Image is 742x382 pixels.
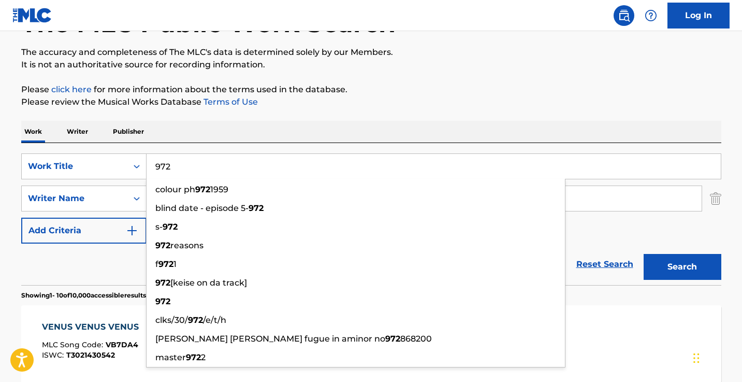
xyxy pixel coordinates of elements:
span: ISWC : [42,350,66,360]
span: s- [155,222,163,232]
span: f [155,259,158,269]
div: VENUS VENUS VENUS [42,321,144,333]
span: 868200 [400,334,432,344]
p: Please for more information about the terms used in the database. [21,83,721,96]
span: 2 [201,352,206,362]
p: The accuracy and completeness of The MLC's data is determined solely by our Members. [21,46,721,59]
strong: 972 [158,259,173,269]
p: Publisher [110,121,147,143]
a: Reset Search [571,253,638,276]
span: clks/30/ [155,315,188,325]
span: reasons [170,240,203,250]
p: Work [21,121,45,143]
div: Work Title [28,160,121,173]
span: [keise on da track] [170,278,247,288]
img: Delete Criterion [710,186,721,211]
button: Add Criteria [21,218,147,244]
button: Search [644,254,721,280]
p: Writer [64,121,91,143]
p: Please review the Musical Works Database [21,96,721,108]
a: click here [51,84,92,94]
strong: 972 [186,352,201,362]
iframe: Chat Widget [690,332,742,382]
strong: 972 [188,315,203,325]
span: MLC Song Code : [42,340,106,349]
span: VB7DA4 [106,340,138,349]
a: Log In [667,3,730,29]
strong: 972 [155,296,170,306]
img: search [618,9,630,22]
strong: 972 [155,240,170,250]
a: Public Search [614,5,634,26]
img: help [645,9,657,22]
span: 1959 [210,185,228,194]
span: /e/t/h [203,315,226,325]
strong: 972 [155,278,170,288]
strong: 972 [249,203,264,213]
img: 9d2ae6d4665cec9f34b9.svg [126,224,138,237]
a: Terms of Use [201,97,258,107]
div: Writer Name [28,192,121,205]
span: [PERSON_NAME] [PERSON_NAME] fugue in aminor no [155,334,385,344]
span: colour ph [155,185,195,194]
strong: 972 [163,222,178,232]
p: It is not an authoritative source for recording information. [21,59,721,71]
p: Showing 1 - 10 of 10,000 accessible results (Total 13,203 ) [21,291,186,300]
div: Help [641,5,661,26]
strong: 972 [195,185,210,194]
span: T3021430542 [66,350,115,360]
span: master [155,352,186,362]
span: 1 [173,259,177,269]
div: Drag [693,343,700,374]
strong: 972 [385,334,400,344]
form: Search Form [21,153,721,285]
span: blind date - episode 5- [155,203,249,213]
img: MLC Logo [12,8,52,23]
